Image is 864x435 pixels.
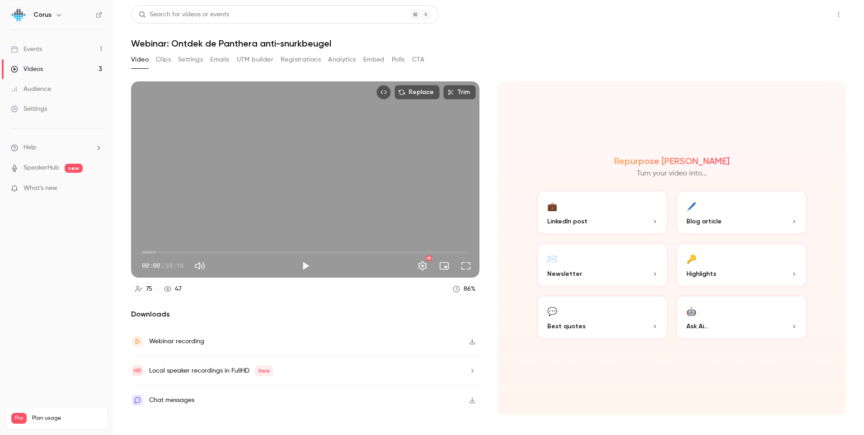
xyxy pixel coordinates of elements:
h2: Repurpose [PERSON_NAME] [614,156,729,166]
button: Replace [394,85,440,99]
button: 💼LinkedIn post [536,190,668,235]
span: Pro [11,413,27,424]
a: 75 [131,283,156,295]
div: 🖊️ [686,199,696,213]
a: 86% [449,283,479,295]
div: Chat messages [149,395,194,406]
span: Highlights [686,269,716,279]
span: New [255,365,273,376]
span: LinkedIn post [547,217,587,226]
button: Turn on miniplayer [435,257,453,275]
div: 💬 [547,304,557,318]
span: Newsletter [547,269,582,279]
span: Best quotes [547,322,586,331]
button: Settings [178,52,203,67]
div: Search for videos or events [139,10,229,19]
div: Audience [11,85,51,94]
p: Turn your video into... [637,168,707,179]
h1: Webinar: Ontdek de Panthera anti-snurkbeugel [131,38,846,49]
img: Corus [11,8,26,22]
div: 🤖 [686,304,696,318]
button: UTM builder [237,52,273,67]
div: 00:00 [142,261,183,270]
button: Clips [156,52,171,67]
div: 💼 [547,199,557,213]
div: Local speaker recordings in FullHD [149,365,273,376]
span: Ask Ai... [686,322,708,331]
div: 47 [175,284,182,294]
button: Emails [210,52,229,67]
li: help-dropdown-opener [11,143,102,152]
span: 39:19 [165,261,183,270]
a: SpeakerHub [23,163,59,173]
div: 🔑 [686,251,696,265]
div: ✉️ [547,251,557,265]
div: Settings [11,104,47,113]
button: Polls [392,52,405,67]
button: Settings [413,257,432,275]
span: new [65,164,83,173]
button: Video [131,52,149,67]
button: CTA [412,52,424,67]
div: 75 [146,284,152,294]
iframe: Noticeable Trigger [91,184,102,193]
span: 00:00 [142,261,160,270]
span: What's new [23,184,57,193]
button: Top Bar Actions [831,7,846,22]
div: 86 % [464,284,475,294]
a: 47 [160,283,186,295]
span: / [161,261,164,270]
button: Play [296,257,315,275]
button: ✉️Newsletter [536,242,668,288]
button: Mute [191,257,209,275]
h6: Corus [33,10,52,19]
button: Trim [443,85,476,99]
button: Embed [363,52,385,67]
div: Webinar recording [149,336,204,347]
button: Registrations [281,52,321,67]
h2: Downloads [131,309,479,320]
button: Share [789,5,824,24]
button: 🤖Ask Ai... [676,295,808,340]
div: Events [11,45,42,54]
div: HD [426,255,432,261]
button: Full screen [457,257,475,275]
span: Plan usage [32,415,102,422]
button: Analytics [328,52,356,67]
button: 🖊️Blog article [676,190,808,235]
button: 🔑Highlights [676,242,808,288]
button: 💬Best quotes [536,295,668,340]
div: Videos [11,65,43,74]
span: Help [23,143,37,152]
span: Blog article [686,217,722,226]
button: Embed video [376,85,391,99]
